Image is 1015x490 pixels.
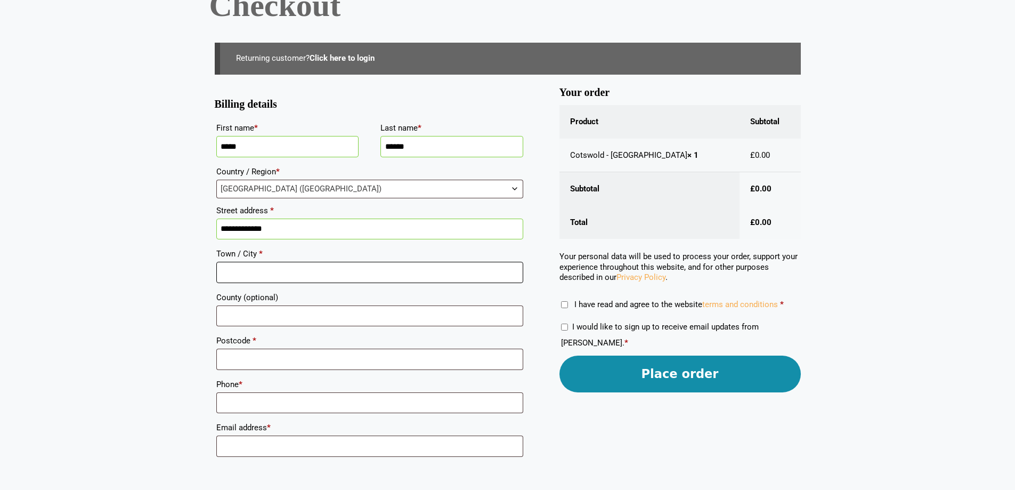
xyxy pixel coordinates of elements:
label: County [216,290,523,306]
span: I have read and agree to the website [574,300,778,309]
th: Product [559,105,740,139]
label: First name [216,120,359,136]
label: Country / Region [216,164,523,180]
a: Click here to login [310,53,375,63]
label: I would like to sign up to receive email updates from [PERSON_NAME]. [561,322,759,348]
span: United Kingdom (UK) [217,180,523,198]
a: terms and conditions [702,300,778,309]
label: Postcode [216,333,523,349]
label: Email address [216,420,523,436]
th: Subtotal [559,172,740,206]
span: £ [750,218,755,227]
label: Phone [216,376,523,392]
p: Your personal data will be used to process your order, support your experience throughout this we... [559,252,801,283]
span: Country / Region [216,180,523,198]
abbr: required [780,300,784,309]
label: Town / City [216,246,523,262]
h3: Your order [559,91,801,95]
h3: Billing details [215,102,525,107]
input: I have read and agree to the websiteterms and conditions * [561,301,568,308]
button: Place order [559,356,801,392]
div: Returning customer? [215,43,801,75]
bdi: 0.00 [750,218,772,227]
td: Cotswold - [GEOGRAPHIC_DATA] [559,139,740,173]
span: £ [750,184,755,194]
bdi: 0.00 [750,184,772,194]
th: Total [559,206,740,239]
th: Subtotal [740,105,800,139]
input: I would like to sign up to receive email updates from [PERSON_NAME]. [561,324,568,331]
label: Street address [216,203,523,219]
bdi: 0.00 [750,150,770,160]
a: Privacy Policy [616,272,665,282]
span: £ [750,150,755,160]
span: (optional) [243,293,278,302]
strong: × 1 [687,150,699,160]
label: Last name [380,120,523,136]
